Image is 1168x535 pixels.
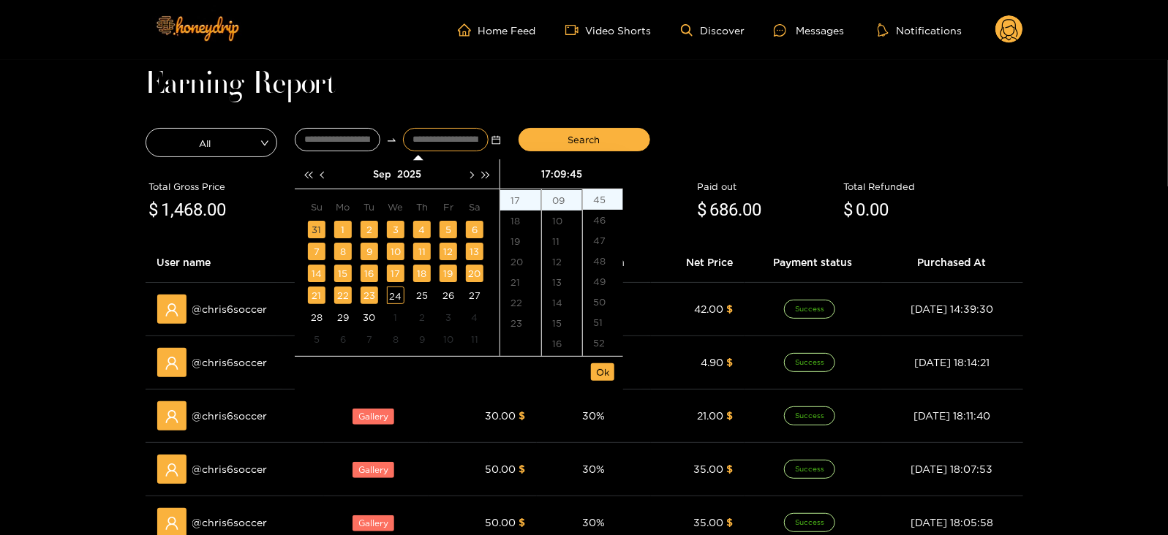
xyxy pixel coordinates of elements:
span: 1,468 [162,200,203,220]
div: 2 [361,221,378,238]
span: $ [149,197,159,224]
div: 46 [583,210,623,230]
th: User name [146,243,324,283]
div: 16 [361,265,378,282]
div: 12 [440,243,457,260]
div: 4 [466,308,483,326]
td: 2025-09-23 [356,284,383,306]
td: 2025-09-16 [356,262,383,284]
span: video-camera [565,23,586,37]
td: 2025-09-10 [383,240,409,262]
span: @ chris6soccer [192,354,268,371]
div: 47 [583,230,623,251]
span: @ chris6soccer [192,515,268,531]
div: 10 [387,243,404,260]
td: 2025-10-03 [435,306,461,328]
div: 31 [308,221,325,238]
span: .00 [866,200,889,220]
span: user [165,356,179,371]
div: 25 [413,287,431,304]
td: 2025-10-11 [461,328,488,350]
span: Success [784,406,835,425]
div: 3 [387,221,404,238]
th: Su [304,195,330,219]
div: 8 [334,243,352,260]
span: Success [784,353,835,372]
div: 20 [466,265,483,282]
div: 15 [334,265,352,282]
div: 24 [387,287,404,304]
td: 2025-09-26 [435,284,461,306]
span: $ [519,410,525,421]
div: 48 [583,251,623,271]
span: Search [568,132,600,147]
div: 7 [308,243,325,260]
td: 2025-09-05 [435,219,461,240]
td: 2025-09-19 [435,262,461,284]
div: 11 [466,330,483,348]
td: 2025-09-24 [383,284,409,306]
td: 2025-09-06 [461,219,488,240]
div: 30 [361,308,378,326]
div: 7 [361,330,378,348]
span: .00 [739,200,762,220]
div: Paid out [698,179,837,194]
div: 53 [583,353,623,373]
div: 2 [413,308,431,326]
td: 2025-09-01 [330,219,356,240]
span: Success [784,460,835,479]
span: 0 [856,200,866,220]
span: $ [726,410,733,421]
span: @ chris6soccer [192,408,268,424]
th: Th [409,195,435,219]
span: user [165,516,179,531]
th: Payment status [745,243,881,283]
td: 2025-09-20 [461,262,488,284]
a: Home Feed [458,23,536,37]
button: 2025 [397,159,421,189]
div: 17:09:45 [506,159,617,189]
div: 19 [500,231,541,251]
span: $ [519,517,525,528]
a: Video Shorts [565,23,652,37]
td: 2025-10-02 [409,306,435,328]
td: 2025-09-21 [304,284,330,306]
td: 2025-09-17 [383,262,409,284]
div: 5 [440,221,457,238]
span: 35.00 [693,463,723,474]
div: Total Gross Price [149,179,325,194]
div: 22 [334,287,352,304]
div: 21 [500,272,541,292]
span: 42.00 [694,303,723,314]
div: 8 [387,330,404,348]
div: 1 [387,308,404,326]
th: We [383,195,409,219]
td: 2025-10-10 [435,328,461,350]
span: [DATE] 18:11:40 [913,410,990,421]
h1: Earning Report [146,75,1023,95]
span: $ [519,463,525,474]
td: 2025-09-07 [304,240,330,262]
div: 27 [466,287,483,304]
td: 2025-09-04 [409,219,435,240]
div: 10 [440,330,457,348]
div: 9 [413,330,431,348]
td: 2025-09-25 [409,284,435,306]
span: [DATE] 14:39:30 [911,303,993,314]
span: Gallery [353,515,394,531]
button: Sep [373,159,391,189]
span: $ [726,303,733,314]
div: 09 [542,190,582,210]
span: Gallery [353,409,394,425]
div: 20 [500,251,541,272]
div: 51 [583,312,623,333]
td: 2025-10-04 [461,306,488,328]
span: Success [784,300,835,319]
div: 18 [413,265,431,282]
span: @ chris6soccer [192,461,268,477]
td: 2025-09-15 [330,262,356,284]
span: 30.00 [485,410,516,421]
th: Fr [435,195,461,219]
td: 2025-09-22 [330,284,356,306]
td: 2025-10-08 [383,328,409,350]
